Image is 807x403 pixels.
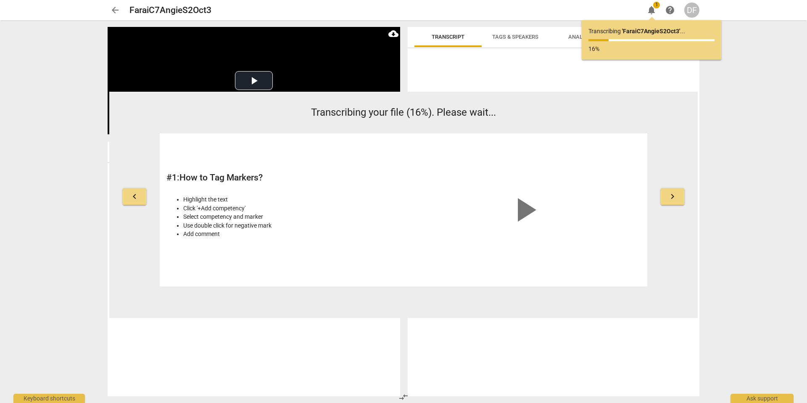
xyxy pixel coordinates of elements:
div: Ask support [731,394,794,403]
li: Add comment [183,230,399,239]
span: play_arrow [504,190,545,230]
span: keyboard_arrow_right [667,191,678,201]
span: keyboard_arrow_left [129,191,140,201]
span: arrow_back [110,5,120,15]
li: Use double click for negative mark [183,221,399,230]
span: help [665,5,675,15]
span: Transcript [432,34,464,40]
li: Select competency and marker [183,212,399,221]
div: Keyboard shortcuts [13,394,85,403]
span: 1 [653,2,660,8]
li: Click '+Add competency' [183,204,399,213]
span: Tags & Speakers [492,34,538,40]
span: cloud_download [388,29,398,39]
button: Notifications [644,3,659,18]
span: Analytics [568,34,597,40]
b: ' FaraiC7AngieS2Oct3 ' [622,28,680,34]
p: Transcribing ... [588,27,715,36]
li: Highlight the text [183,195,399,204]
h2: FaraiC7AngieS2Oct3 [129,5,211,16]
a: Help [662,3,678,18]
h2: # 1 : How to Tag Markers? [166,172,399,183]
span: notifications [646,5,657,15]
button: DF [684,3,699,18]
span: Transcribing your file (16%). Please wait... [311,106,496,118]
p: 16% [588,45,715,53]
span: compare_arrows [398,392,409,402]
